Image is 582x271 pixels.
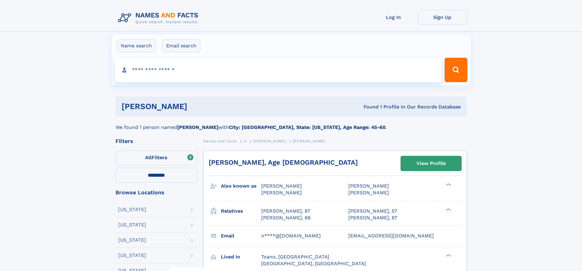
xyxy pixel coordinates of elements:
[348,190,389,196] span: [PERSON_NAME]
[118,253,146,258] div: [US_STATE]
[162,39,200,52] label: Email search
[221,181,261,191] h3: Also known as
[118,238,146,243] div: [US_STATE]
[348,233,434,239] span: [EMAIL_ADDRESS][DOMAIN_NAME]
[115,116,467,131] div: We found 1 person named with .
[253,139,286,143] span: [PERSON_NAME]
[145,155,152,160] span: All
[261,254,329,260] span: Toano, [GEOGRAPHIC_DATA]
[244,137,247,145] a: A
[418,10,467,25] a: Sign Up
[401,156,461,171] a: View Profile
[221,206,261,216] h3: Relatives
[209,159,358,166] a: [PERSON_NAME], Age [DEMOGRAPHIC_DATA]
[369,10,418,25] a: Log In
[348,214,397,221] a: [PERSON_NAME], 87
[293,139,326,143] span: [PERSON_NAME]
[261,190,302,196] span: [PERSON_NAME]
[261,261,366,266] span: [GEOGRAPHIC_DATA], [GEOGRAPHIC_DATA]
[444,207,452,211] div: ❯
[118,222,146,227] div: [US_STATE]
[117,39,156,52] label: Name search
[115,190,197,195] div: Browse Locations
[118,207,146,212] div: [US_STATE]
[416,156,446,170] div: View Profile
[122,103,276,110] h1: [PERSON_NAME]
[348,208,397,214] a: [PERSON_NAME], 57
[348,183,389,189] span: [PERSON_NAME]
[177,124,218,130] b: [PERSON_NAME]
[444,253,452,257] div: ❯
[445,58,467,82] button: Search Button
[261,214,311,221] a: [PERSON_NAME], 86
[244,139,247,143] span: A
[261,183,302,189] span: [PERSON_NAME]
[229,124,386,130] b: City: [GEOGRAPHIC_DATA], State: [US_STATE], Age Range: 45-60
[115,58,442,82] input: search input
[115,151,197,165] label: Filters
[275,104,461,110] div: Found 1 Profile In Our Records Database
[444,183,452,187] div: ❯
[203,137,237,145] a: Names and Facts
[115,10,203,26] img: Logo Names and Facts
[261,208,310,214] a: [PERSON_NAME], 87
[221,252,261,262] h3: Lived in
[221,231,261,241] h3: Email
[253,137,286,145] a: [PERSON_NAME]
[115,138,197,144] div: Filters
